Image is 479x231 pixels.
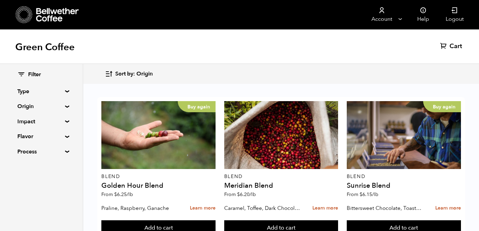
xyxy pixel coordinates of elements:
[127,191,133,198] span: /lb
[17,102,65,110] summary: Origin
[360,191,378,198] bdi: 6.15
[224,174,338,179] p: Blend
[101,182,216,189] h4: Golden Hour Blend
[360,191,362,198] span: $
[17,132,65,141] summary: Flavor
[101,101,216,169] a: Buy again
[372,191,378,198] span: /lb
[423,101,461,112] p: Buy again
[347,101,461,169] a: Buy again
[17,117,65,126] summary: Impact
[15,41,75,53] h1: Green Coffee
[28,71,41,79] span: Filter
[440,42,464,51] a: Cart
[17,148,65,156] summary: Process
[115,70,153,78] span: Sort by: Origin
[224,182,338,189] h4: Meridian Blend
[17,87,65,96] summary: Type
[114,191,117,198] span: $
[347,191,378,198] span: From
[105,66,153,82] button: Sort by: Origin
[101,174,216,179] p: Blend
[435,201,461,216] a: Learn more
[190,201,216,216] a: Learn more
[178,101,216,112] p: Buy again
[250,191,256,198] span: /lb
[101,191,133,198] span: From
[347,174,461,179] p: Blend
[101,203,179,213] p: Praline, Raspberry, Ganache
[312,201,338,216] a: Learn more
[224,191,256,198] span: From
[347,182,461,189] h4: Sunrise Blend
[237,191,256,198] bdi: 6.20
[347,203,425,213] p: Bittersweet Chocolate, Toasted Marshmallow, Candied Orange, Praline
[224,203,302,213] p: Caramel, Toffee, Dark Chocolate
[114,191,133,198] bdi: 6.25
[449,42,462,51] span: Cart
[237,191,240,198] span: $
